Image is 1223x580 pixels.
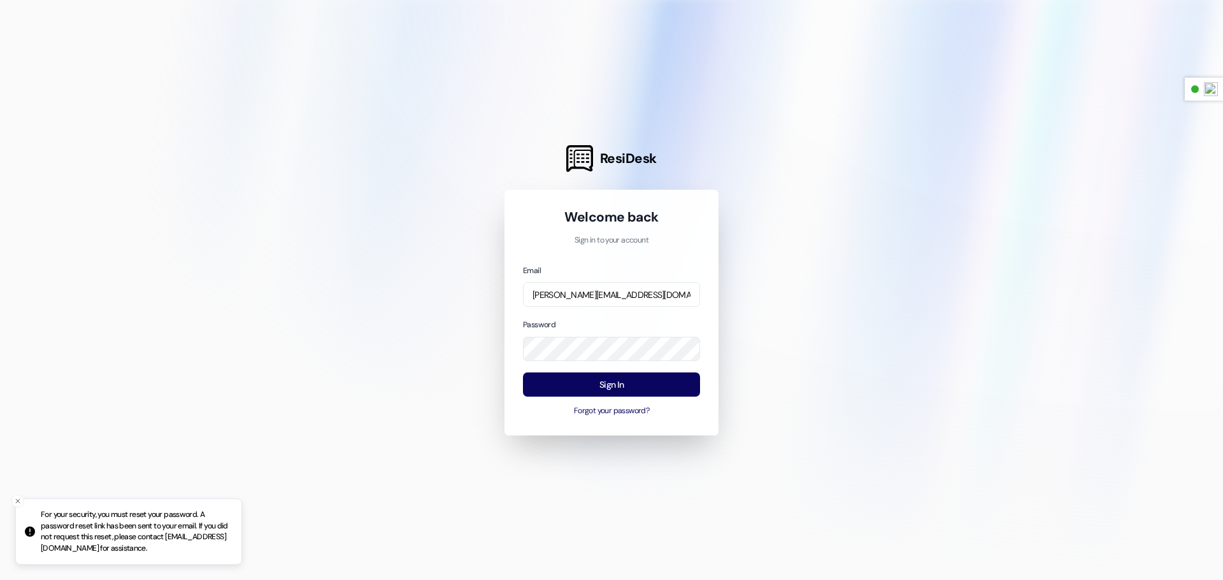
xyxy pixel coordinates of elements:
[523,265,541,276] label: Email
[11,495,24,507] button: Close toast
[523,208,700,226] h1: Welcome back
[566,145,593,172] img: ResiDesk Logo
[523,282,700,307] input: name@example.com
[600,150,657,167] span: ResiDesk
[41,509,231,554] p: For your security, you must reset your password. A password reset link has been sent to your emai...
[523,372,700,397] button: Sign In
[523,406,700,417] button: Forgot your password?
[523,235,700,246] p: Sign in to your account
[523,320,555,330] label: Password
